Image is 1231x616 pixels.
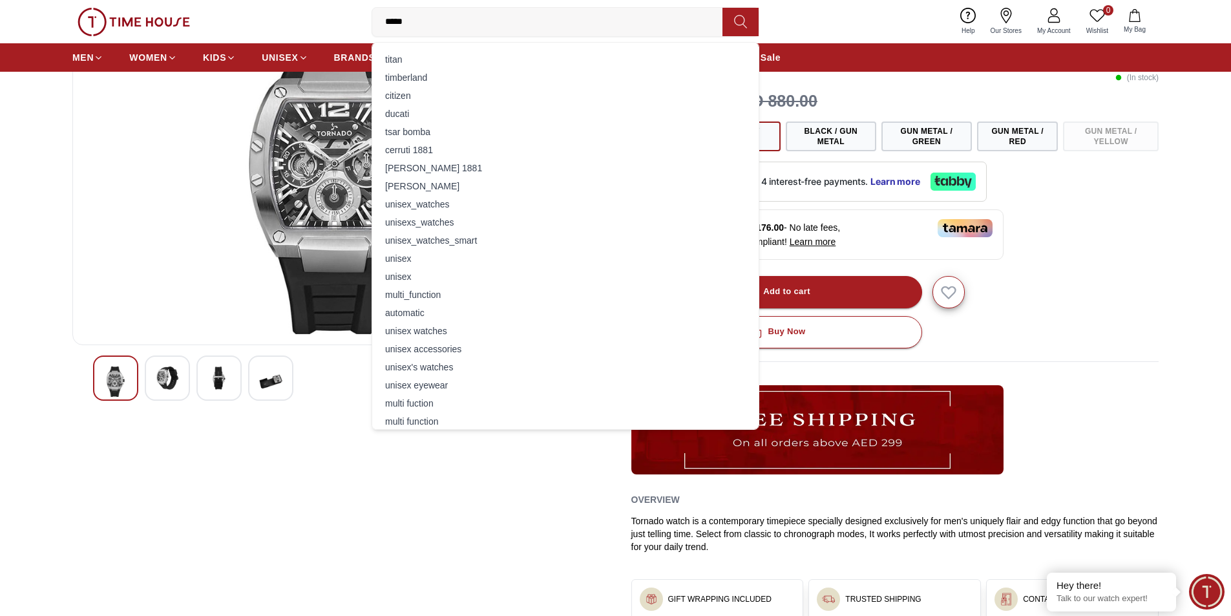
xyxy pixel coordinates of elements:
[334,46,375,69] a: BRANDS
[1023,594,1120,604] h3: CONTACTLESS DELIVERY
[631,209,1004,260] div: Or split in 4 payments of - No late fees, [DEMOGRAPHIC_DATA] compliant!
[631,385,1004,474] img: ...
[380,87,751,105] div: citizen
[742,284,810,299] div: Add to cart
[72,46,103,69] a: MEN
[845,594,921,604] h3: TRUSTED SHIPPING
[1078,5,1116,38] a: 0Wishlist
[72,51,94,64] span: MEN
[207,366,231,390] img: Tornado Xenith Multifuction Men's Blue Dial Multi Function Watch - T23105-BSNNK
[380,340,751,358] div: unisex accessories
[380,231,751,250] div: unisex_watches_smart
[380,286,751,304] div: multi_function
[1115,71,1159,84] p: ( In stock )
[1189,574,1225,610] div: Chat Widget
[985,26,1027,36] span: Our Stores
[380,123,751,141] div: tsar bomba
[259,366,282,397] img: Tornado Xenith Multifuction Men's Blue Dial Multi Function Watch - T23105-BSNNK
[380,376,751,394] div: unisex eyewear
[956,26,980,36] span: Help
[380,358,751,376] div: unisex's watches
[977,122,1058,151] button: Gun Metal / Red
[631,490,680,509] h2: Overview
[631,316,922,348] button: Buy Now
[380,69,751,87] div: timberland
[1081,26,1113,36] span: Wishlist
[380,412,751,430] div: multi function
[1032,26,1076,36] span: My Account
[645,593,658,606] img: ...
[1119,25,1151,34] span: My Bag
[129,46,177,69] a: WOMEN
[203,51,226,64] span: KIDS
[380,322,751,340] div: unisex watches
[380,250,751,268] div: unisex
[822,593,835,606] img: ...
[203,46,236,69] a: KIDS
[730,89,817,114] h3: AED 880.00
[1116,6,1153,37] button: My Bag
[380,213,751,231] div: unisexs_watches
[78,8,190,36] img: ...
[983,5,1029,38] a: Our Stores
[129,51,167,64] span: WOMEN
[1057,593,1166,604] p: Talk to our watch expert!
[631,515,1159,553] div: Tornado watch is a contemporary timepiece specially designed exclusively for men's uniquely flair...
[790,237,836,247] span: Learn more
[954,5,983,38] a: Help
[786,122,876,151] button: Black / Gun Metal
[380,394,751,412] div: multi fuction
[262,51,298,64] span: UNISEX
[380,177,751,195] div: [PERSON_NAME]
[747,324,805,339] div: Buy Now
[1000,593,1013,606] img: ...
[631,276,922,308] button: Add to cart
[380,105,751,123] div: ducati
[156,366,179,390] img: Tornado Xenith Multifuction Men's Blue Dial Multi Function Watch - T23105-BSNNK
[668,594,772,604] h3: GIFT WRAPPING INCLUDED
[881,122,972,151] button: Gun Metal / Green
[83,24,605,334] img: Tornado Xenith Multifuction Men's Blue Dial Multi Function Watch - T23105-BSNNK
[380,195,751,213] div: unisex_watches
[334,51,375,64] span: BRANDS
[938,219,993,237] img: Tamara
[1057,579,1166,592] div: Hey there!
[380,159,751,177] div: [PERSON_NAME] 1881
[380,268,751,286] div: unisex
[380,141,751,159] div: cerruti 1881
[380,304,751,322] div: automatic
[380,50,751,69] div: titan
[1103,5,1113,16] span: 0
[104,366,127,397] img: Tornado Xenith Multifuction Men's Blue Dial Multi Function Watch - T23105-BSNNK
[262,46,308,69] a: UNISEX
